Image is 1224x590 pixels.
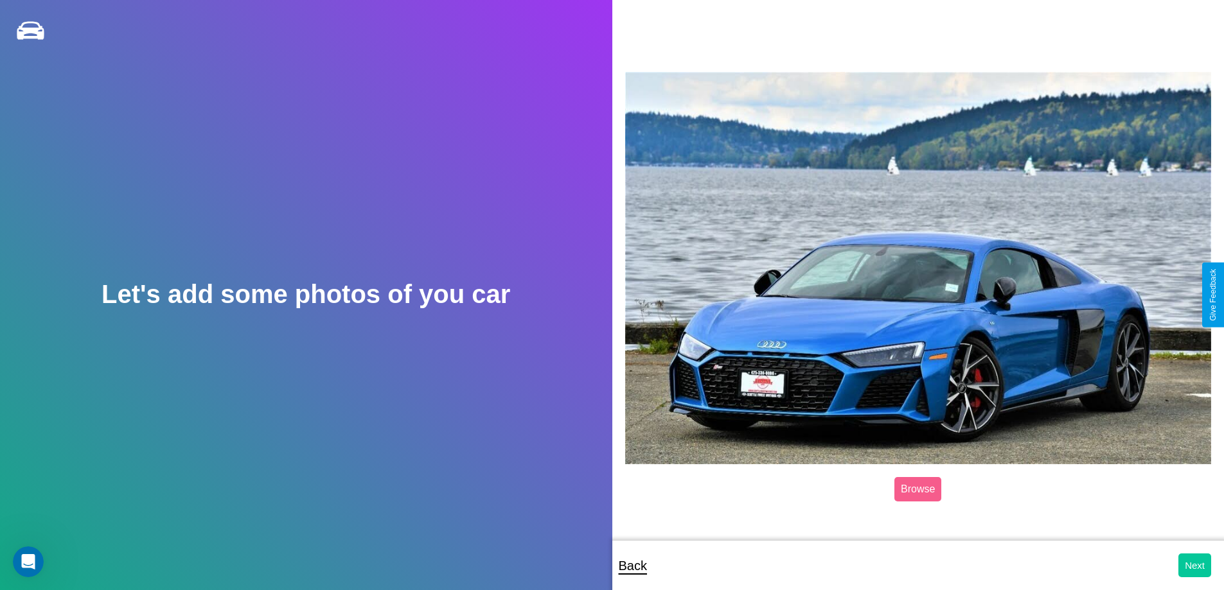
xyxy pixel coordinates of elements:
iframe: Intercom live chat [13,546,44,577]
label: Browse [894,477,941,501]
button: Next [1178,553,1211,577]
p: Back [619,554,647,577]
img: posted [625,72,1212,465]
h2: Let's add some photos of you car [102,280,510,309]
div: Give Feedback [1209,269,1218,321]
